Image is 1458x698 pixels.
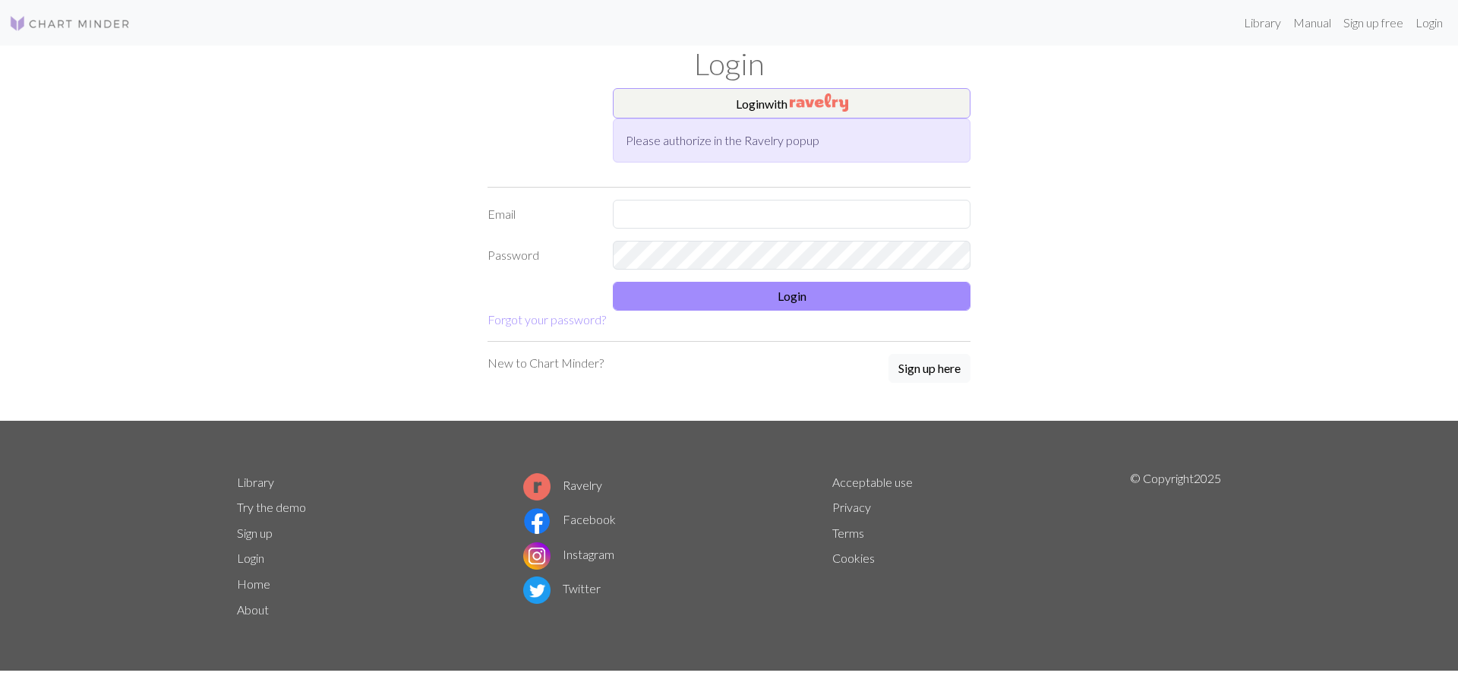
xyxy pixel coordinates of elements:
a: Home [237,576,270,591]
a: Forgot your password? [488,312,606,327]
a: Try the demo [237,500,306,514]
img: Instagram logo [523,542,551,570]
a: Instagram [523,547,614,561]
a: Terms [832,526,864,540]
img: Twitter logo [523,576,551,604]
a: Login [237,551,264,565]
img: Ravelry [790,93,848,112]
a: Facebook [523,512,616,526]
button: Login [613,282,970,311]
a: Manual [1287,8,1337,38]
a: Privacy [832,500,871,514]
a: Library [1238,8,1287,38]
a: Sign up [237,526,273,540]
p: New to Chart Minder? [488,354,604,372]
h1: Login [228,46,1230,82]
img: Logo [9,14,131,33]
div: Please authorize in the Ravelry popup [613,118,970,163]
a: Twitter [523,581,601,595]
a: Ravelry [523,478,602,492]
img: Facebook logo [523,507,551,535]
a: Login [1409,8,1449,38]
a: Sign up here [888,354,970,384]
a: Library [237,475,274,489]
p: © Copyright 2025 [1130,469,1221,623]
a: Acceptable use [832,475,913,489]
a: Cookies [832,551,875,565]
a: Sign up free [1337,8,1409,38]
button: Sign up here [888,354,970,383]
img: Ravelry logo [523,473,551,501]
button: Loginwith [613,88,970,118]
a: About [237,602,269,617]
label: Email [478,200,604,229]
label: Password [478,241,604,270]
